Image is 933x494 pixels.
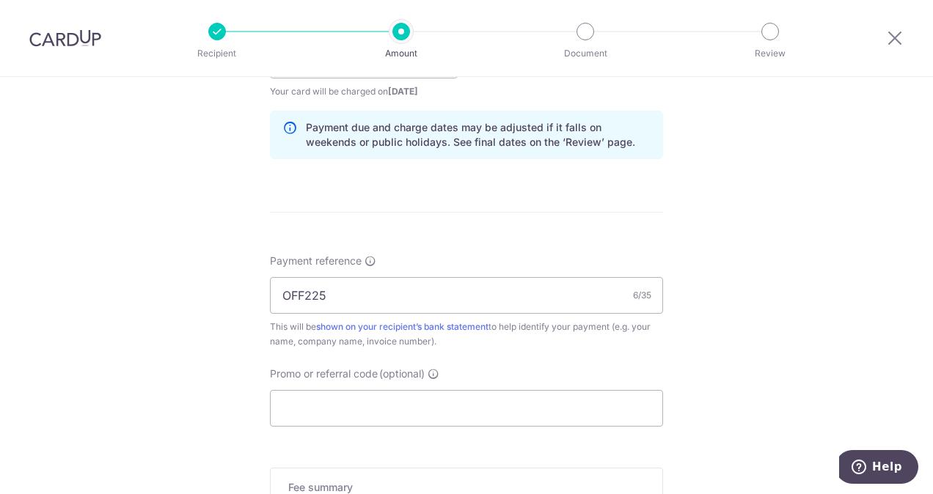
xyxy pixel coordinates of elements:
p: Payment due and charge dates may be adjusted if it falls on weekends or public holidays. See fina... [306,120,651,150]
p: Recipient [163,46,271,61]
span: [DATE] [388,86,418,97]
span: Your card will be charged on [270,84,458,99]
span: (optional) [379,366,425,381]
div: 6/35 [633,288,651,303]
p: Amount [347,46,455,61]
span: Promo or referral code [270,366,378,381]
p: Review [716,46,824,61]
div: This will be to help identify your payment (e.g. your name, company name, invoice number). [270,320,663,349]
a: shown on your recipient’s bank statement [316,321,489,332]
iframe: Opens a widget where you can find more information [839,450,918,487]
img: CardUp [29,29,101,47]
p: Document [531,46,640,61]
span: Payment reference [270,254,362,268]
